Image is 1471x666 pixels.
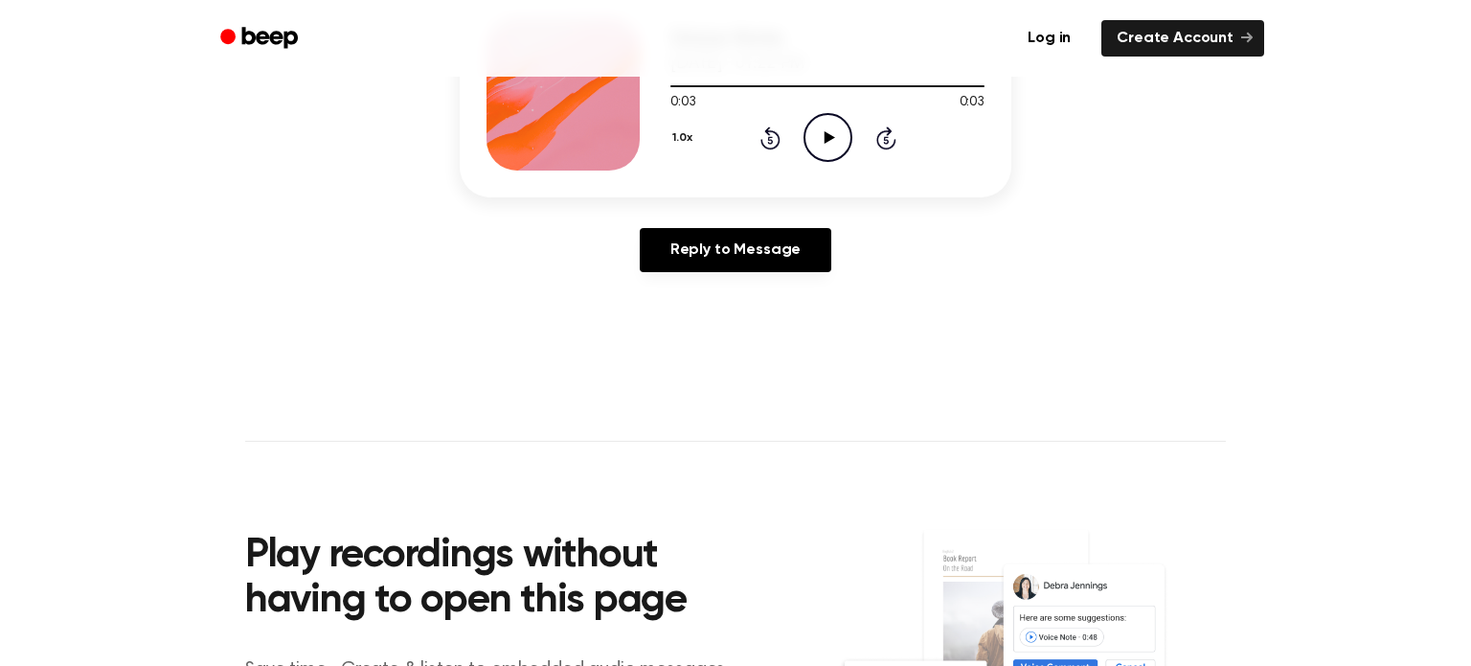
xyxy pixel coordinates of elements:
a: Create Account [1101,20,1264,57]
a: Reply to Message [640,228,831,272]
h2: Play recordings without having to open this page [245,534,761,625]
span: 0:03 [960,93,984,113]
a: Beep [207,20,315,57]
a: Log in [1008,16,1090,60]
span: 0:03 [670,93,695,113]
button: 1.0x [670,122,699,154]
